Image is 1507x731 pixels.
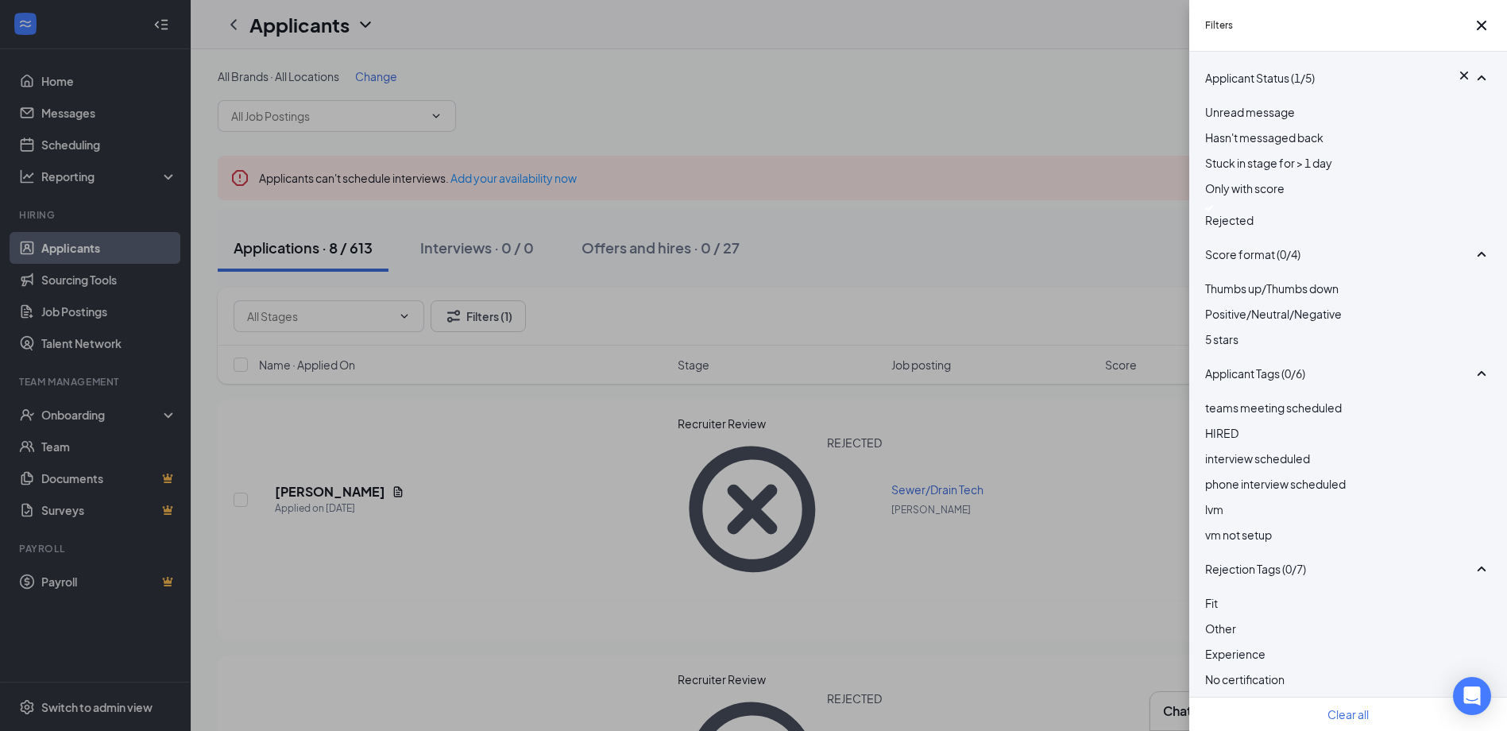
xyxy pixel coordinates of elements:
[1205,105,1295,119] span: Unread message
[1205,69,1315,87] span: Applicant Status (1/5)
[1205,205,1213,211] img: checkbox
[1205,130,1323,145] span: Hasn't messaged back
[1472,16,1491,35] svg: Cross
[1205,213,1254,227] span: Rejected
[1205,528,1272,542] span: vm not setup
[1205,426,1238,440] span: HIRED
[1205,647,1265,661] span: Experience
[1205,307,1342,321] span: Positive/Neutral/Negative
[1205,332,1238,346] span: 5 stars
[1205,621,1236,636] span: Other
[1205,181,1285,195] span: Only with score
[1205,365,1305,382] span: Applicant Tags (0/6)
[1205,400,1342,415] span: teams meeting scheduled
[1205,246,1300,263] span: Score format (0/4)
[1205,477,1346,491] span: phone interview scheduled
[1205,502,1223,516] span: lvm
[1205,281,1339,296] span: Thumbs up/Thumbs down
[1205,156,1332,170] span: Stuck in stage for > 1 day
[1472,364,1491,383] svg: SmallChevronUp
[1472,68,1491,87] svg: SmallChevronUp
[1205,451,1310,466] span: interview scheduled
[1205,560,1306,578] span: Rejection Tags (0/7)
[1205,672,1285,687] span: No certification
[1205,596,1218,610] span: Fit
[1453,677,1491,715] div: Open Intercom Messenger
[1472,245,1491,264] svg: SmallChevronUp
[1327,706,1369,723] button: Clear all
[1205,18,1233,33] h5: Filters
[1472,559,1491,578] svg: SmallChevronUp
[1456,68,1472,83] svg: Cross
